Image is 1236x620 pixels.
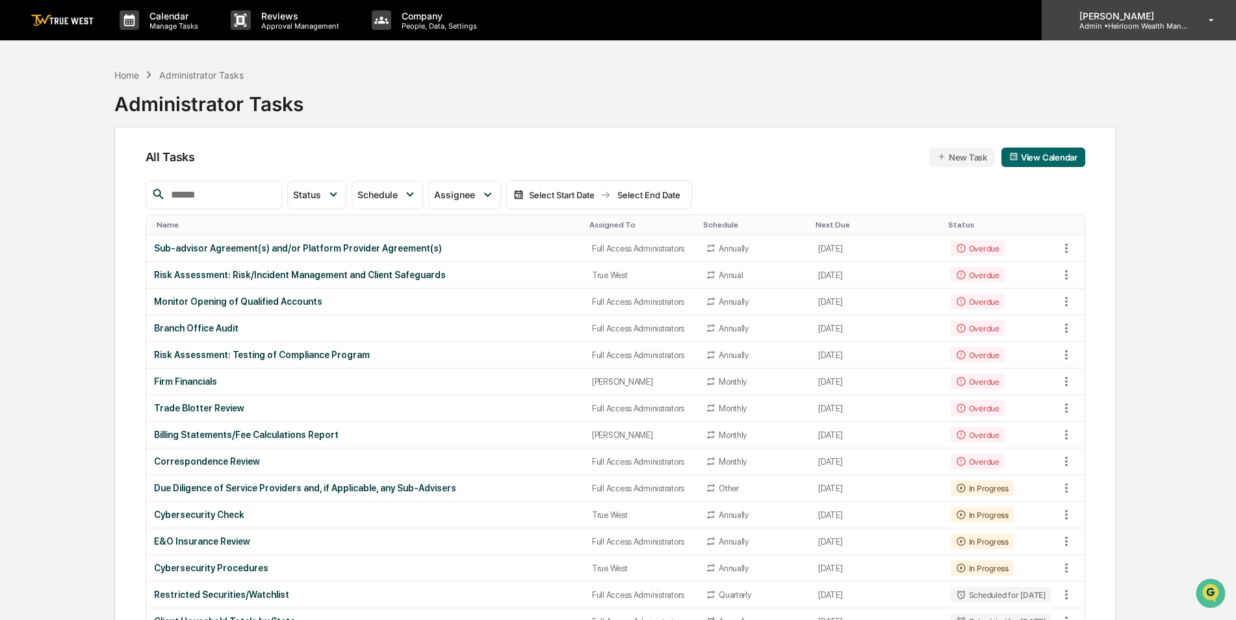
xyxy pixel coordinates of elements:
[951,534,1014,549] div: In Progress
[592,324,690,333] div: Full Access Administrators
[592,244,690,253] div: Full Access Administrators
[357,189,398,200] span: Schedule
[592,430,690,440] div: [PERSON_NAME]
[951,480,1014,496] div: In Progress
[810,475,942,502] td: [DATE]
[951,507,1014,523] div: In Progress
[157,220,579,229] div: Toggle SortBy
[526,190,598,200] div: Select Start Date
[1059,220,1085,229] div: Toggle SortBy
[26,164,84,177] span: Preclearance
[13,99,36,123] img: 1746055101610-c473b297-6a78-478c-a979-82029cc54cd1
[592,297,690,307] div: Full Access Administrators
[154,536,576,547] div: E&O Insurance Review
[592,404,690,413] div: Full Access Administrators
[44,112,164,123] div: We're available if you need us!
[513,190,524,200] img: calendar
[719,377,747,387] div: Monthly
[129,220,157,230] span: Pylon
[810,368,942,395] td: [DATE]
[146,150,195,164] span: All Tasks
[592,484,690,493] div: Full Access Administrators
[719,484,739,493] div: Other
[1194,577,1230,612] iframe: Open customer support
[154,563,576,573] div: Cybersecurity Procedures
[719,590,751,600] div: Quarterly
[8,159,89,182] a: 🖐️Preclearance
[592,457,690,467] div: Full Access Administrators
[114,70,139,81] div: Home
[951,267,1005,283] div: Overdue
[810,582,942,608] td: [DATE]
[154,403,576,413] div: Trade Blotter Review
[719,537,749,547] div: Annually
[592,377,690,387] div: [PERSON_NAME]
[816,220,937,229] div: Toggle SortBy
[719,324,749,333] div: Annually
[1069,21,1190,31] p: Admin • Heirloom Wealth Management
[810,315,942,342] td: [DATE]
[951,427,1005,443] div: Overdue
[719,510,749,520] div: Annually
[592,563,690,573] div: True West
[951,374,1005,389] div: Overdue
[391,10,483,21] p: Company
[8,183,87,207] a: 🔎Data Lookup
[810,528,942,555] td: [DATE]
[391,21,483,31] p: People, Data, Settings
[589,220,693,229] div: Toggle SortBy
[600,190,611,200] img: arrow right
[154,456,576,467] div: Correspondence Review
[719,430,747,440] div: Monthly
[154,350,576,360] div: Risk Assessment: Testing of Compliance Program
[810,395,942,422] td: [DATE]
[31,14,94,27] img: logo
[592,510,690,520] div: True West
[1069,10,1190,21] p: [PERSON_NAME]
[44,99,213,112] div: Start new chat
[13,27,237,48] p: How can we help?
[154,483,576,493] div: Due Diligence of Service Providers and, if Applicable, any Sub-Advisers
[810,422,942,448] td: [DATE]
[139,10,205,21] p: Calendar
[951,320,1005,336] div: Overdue
[951,240,1005,256] div: Overdue
[1001,148,1085,167] button: View Calendar
[951,454,1005,469] div: Overdue
[592,350,690,360] div: Full Access Administrators
[592,590,690,600] div: Full Access Administrators
[719,563,749,573] div: Annually
[139,21,205,31] p: Manage Tasks
[951,347,1005,363] div: Overdue
[951,587,1051,602] div: Scheduled for [DATE]
[592,537,690,547] div: Full Access Administrators
[703,220,805,229] div: Toggle SortBy
[107,164,161,177] span: Attestations
[719,457,747,467] div: Monthly
[154,243,576,253] div: Sub-advisor Agreement(s) and/or Platform Provider Agreement(s)
[251,21,346,31] p: Approval Management
[434,189,475,200] span: Assignee
[221,103,237,119] button: Start new chat
[154,270,576,280] div: Risk Assessment: Risk/Incident Management and Client Safeguards
[154,430,576,440] div: Billing Statements/Fee Calculations Report
[951,400,1005,416] div: Overdue
[929,148,995,167] button: New Task
[719,297,749,307] div: Annually
[154,296,576,307] div: Monitor Opening of Qualified Accounts
[92,220,157,230] a: Powered byPylon
[114,82,303,116] div: Administrator Tasks
[251,10,346,21] p: Reviews
[810,502,942,528] td: [DATE]
[154,510,576,520] div: Cybersecurity Check
[154,323,576,333] div: Branch Office Audit
[951,294,1005,309] div: Overdue
[154,589,576,600] div: Restricted Securities/Watchlist
[719,350,749,360] div: Annually
[810,262,942,289] td: [DATE]
[154,376,576,387] div: Firm Financials
[719,244,749,253] div: Annually
[948,220,1053,229] div: Toggle SortBy
[592,270,690,280] div: True West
